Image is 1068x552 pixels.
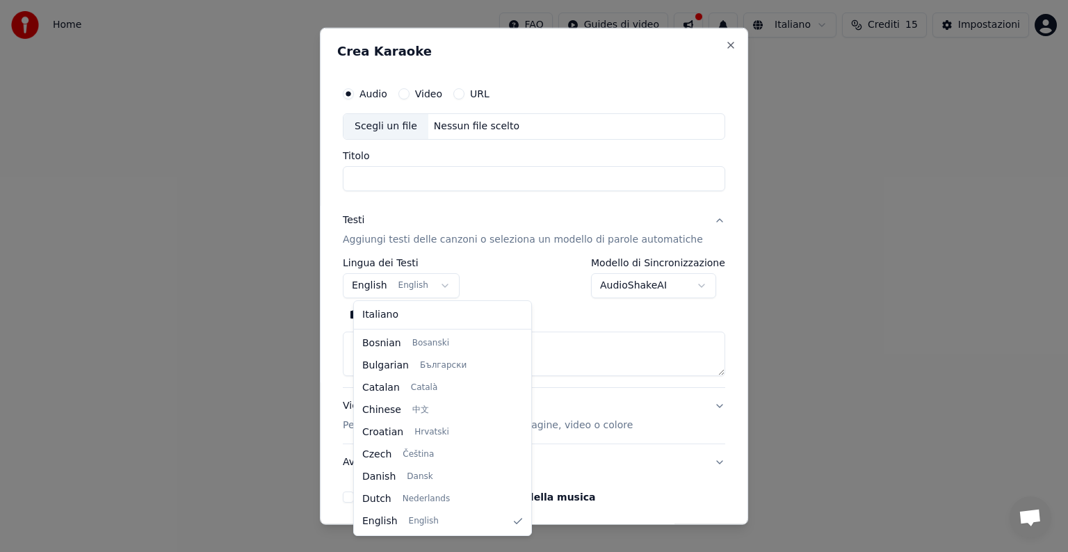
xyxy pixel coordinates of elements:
[362,403,401,417] span: Chinese
[362,448,391,462] span: Czech
[362,381,400,395] span: Catalan
[362,336,401,350] span: Bosnian
[362,492,391,506] span: Dutch
[412,338,449,349] span: Bosanski
[409,516,439,527] span: English
[362,425,403,439] span: Croatian
[362,470,396,484] span: Danish
[420,360,467,371] span: Български
[407,471,432,482] span: Dansk
[414,427,449,438] span: Hrvatski
[362,308,398,322] span: Italiano
[403,449,434,460] span: Čeština
[411,382,437,393] span: Català
[412,405,429,416] span: 中文
[362,359,409,373] span: Bulgarian
[403,494,450,505] span: Nederlands
[362,514,398,528] span: English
